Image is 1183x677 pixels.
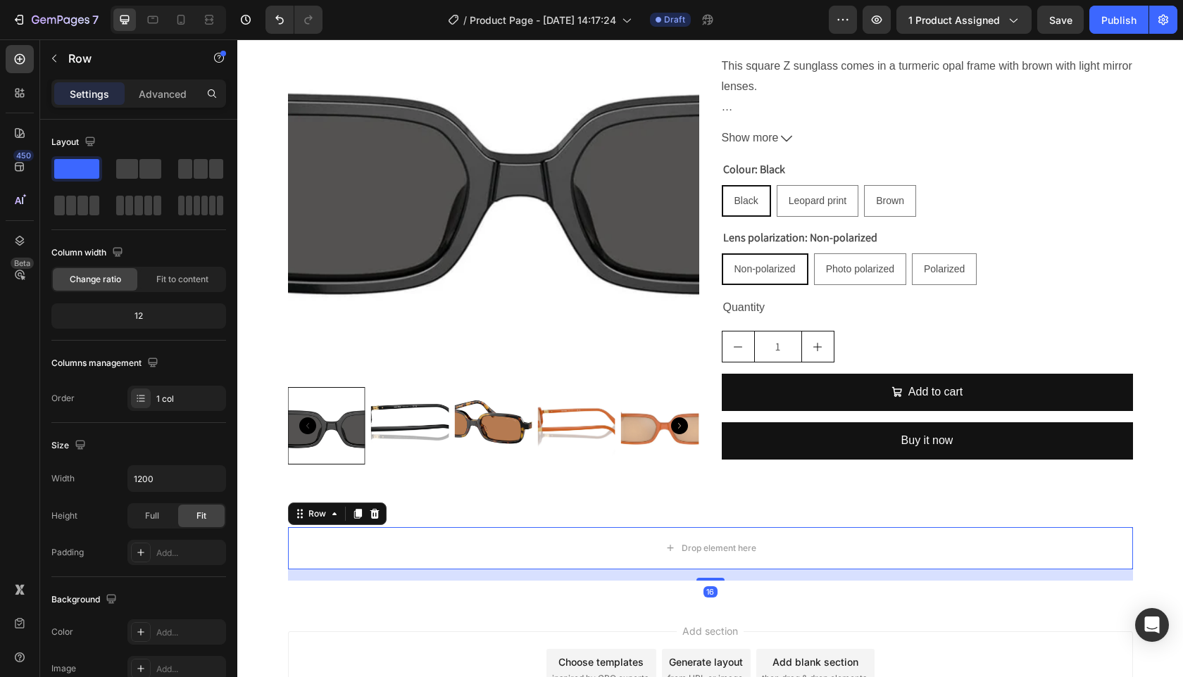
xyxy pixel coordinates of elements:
[51,436,89,455] div: Size
[6,6,105,34] button: 7
[687,224,727,235] span: Polarized
[70,87,109,101] p: Settings
[51,546,84,559] div: Padding
[51,392,75,405] div: Order
[156,547,223,559] div: Add...
[237,39,1183,677] iframe: Design area
[51,590,120,609] div: Background
[525,633,630,645] span: then drag & drop elements
[484,120,549,140] legend: Colour: Black
[664,13,685,26] span: Draft
[68,50,188,67] p: Row
[1135,608,1169,642] div: Open Intercom Messenger
[265,6,323,34] div: Undo/Redo
[156,663,223,676] div: Add...
[1101,13,1137,27] div: Publish
[484,20,895,53] p: This square Z sunglass comes in a turmeric opal frame with brown with light mirror lenses.
[145,510,159,522] span: Full
[484,257,896,280] div: Quantity
[51,354,161,373] div: Columns management
[908,13,1000,27] span: 1 product assigned
[432,615,506,630] div: Generate layout
[139,87,187,101] p: Advanced
[466,547,480,558] div: 16
[484,89,542,109] span: Show more
[517,292,565,322] input: quantity
[51,510,77,522] div: Height
[156,626,223,639] div: Add...
[51,662,76,675] div: Image
[430,633,506,645] span: from URL or image
[315,633,411,645] span: inspired by CRO experts
[497,156,521,167] span: Black
[1049,14,1072,26] span: Save
[68,468,92,481] div: Row
[51,472,75,485] div: Width
[13,150,34,161] div: 450
[1037,6,1084,34] button: Save
[156,273,208,286] span: Fit to content
[434,378,451,395] button: Carousel Next Arrow
[664,391,716,412] div: Buy it now
[321,615,406,630] div: Choose templates
[535,615,621,630] div: Add blank section
[470,13,616,27] span: Product Page - [DATE] 14:17:24
[484,89,896,109] button: Show more
[639,156,667,167] span: Brown
[439,584,506,599] span: Add section
[671,343,725,363] div: Add to cart
[196,510,206,522] span: Fit
[896,6,1032,34] button: 1 product assigned
[484,334,896,372] button: Add to cart
[1089,6,1148,34] button: Publish
[484,189,641,208] legend: Lens polarization: Non-polarized
[11,258,34,269] div: Beta
[485,292,517,322] button: decrement
[497,224,558,235] span: Non-polarized
[589,224,657,235] span: Photo polarized
[70,273,121,286] span: Change ratio
[484,383,896,420] button: Buy it now
[54,306,223,326] div: 12
[551,156,610,167] span: Leopard print
[463,13,467,27] span: /
[565,292,596,322] button: increment
[92,11,99,28] p: 7
[51,626,73,638] div: Color
[156,393,223,405] div: 1 col
[128,466,225,491] input: Auto
[444,503,519,514] div: Drop element here
[51,133,99,152] div: Layout
[51,243,126,262] div: Column width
